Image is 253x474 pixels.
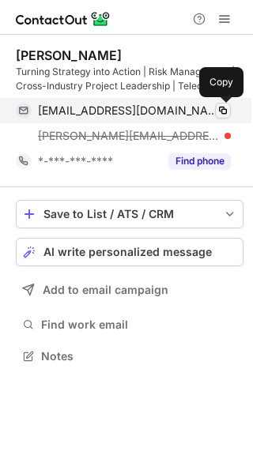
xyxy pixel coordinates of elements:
button: Add to email campaign [16,276,244,304]
button: save-profile-one-click [16,200,244,228]
div: [PERSON_NAME] [16,47,122,63]
span: [PERSON_NAME][EMAIL_ADDRESS][DOMAIN_NAME] [38,129,219,143]
span: Find work email [41,318,237,332]
div: Save to List / ATS / CRM [43,208,216,220]
img: ContactOut v5.3.10 [16,9,111,28]
span: Add to email campaign [43,284,168,296]
button: Reveal Button [168,153,231,169]
span: AI write personalized message [43,246,212,258]
span: [EMAIL_ADDRESS][DOMAIN_NAME] [38,103,219,118]
div: Turning Strategy into Action | Risk Management | Cross-Industry Project Leadership | Telecom | Fi... [16,65,244,93]
span: Notes [41,349,237,363]
button: Find work email [16,314,244,336]
button: Notes [16,345,244,367]
button: AI write personalized message [16,238,244,266]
